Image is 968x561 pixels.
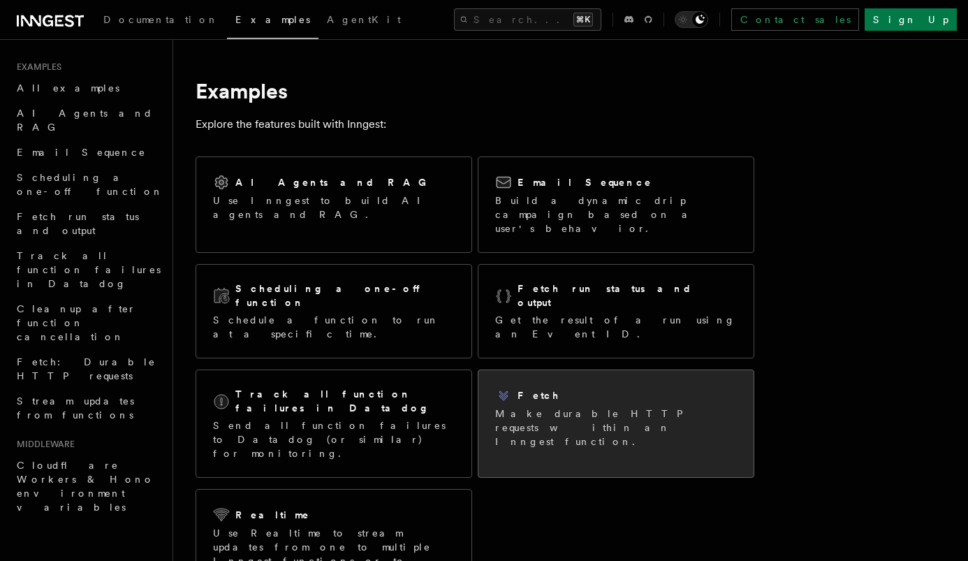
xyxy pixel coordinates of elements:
span: Email Sequence [17,147,146,158]
span: Middleware [11,439,75,450]
p: Explore the features built with Inngest: [196,115,754,134]
a: Email Sequence [11,140,164,165]
a: Cloudflare Workers & Hono environment variables [11,453,164,520]
a: AI Agents and RAGUse Inngest to build AI agents and RAG. [196,156,472,253]
h2: Fetch run status and output [518,282,737,309]
kbd: ⌘K [573,13,593,27]
h2: Fetch [518,388,560,402]
span: Track all function failures in Datadog [17,250,161,289]
a: Track all function failures in Datadog [11,243,164,296]
h1: Examples [196,78,754,103]
h2: Email Sequence [518,175,652,189]
p: Make durable HTTP requests within an Inngest function. [495,407,737,449]
span: Examples [235,14,310,25]
span: Scheduling a one-off function [17,172,163,197]
button: Toggle dark mode [675,11,708,28]
button: Search...⌘K [454,8,601,31]
p: Schedule a function to run at a specific time. [213,313,455,341]
h2: Scheduling a one-off function [235,282,455,309]
span: All examples [17,82,119,94]
a: FetchMake durable HTTP requests within an Inngest function. [478,370,754,478]
a: Contact sales [731,8,859,31]
span: Documentation [103,14,219,25]
p: Use Inngest to build AI agents and RAG. [213,194,455,221]
a: Stream updates from functions [11,388,164,428]
h2: AI Agents and RAG [235,175,434,189]
span: Stream updates from functions [17,395,134,421]
a: Track all function failures in DatadogSend all function failures to Datadog (or similar) for moni... [196,370,472,478]
span: AI Agents and RAG [17,108,153,133]
a: AgentKit [318,4,409,38]
span: Cloudflare Workers & Hono environment variables [17,460,154,513]
p: Build a dynamic drip campaign based on a user's behavior. [495,194,737,235]
span: Examples [11,61,61,73]
a: Examples [227,4,318,39]
p: Send all function failures to Datadog (or similar) for monitoring. [213,418,455,460]
a: Sign Up [865,8,957,31]
a: Documentation [95,4,227,38]
a: AI Agents and RAG [11,101,164,140]
span: Cleanup after function cancellation [17,303,136,342]
p: Get the result of a run using an Event ID. [495,313,737,341]
a: Email SequenceBuild a dynamic drip campaign based on a user's behavior. [478,156,754,253]
span: AgentKit [327,14,401,25]
h2: Track all function failures in Datadog [235,387,455,415]
a: Fetch run status and outputGet the result of a run using an Event ID. [478,264,754,358]
a: Scheduling a one-off function [11,165,164,204]
h2: Realtime [235,508,310,522]
a: Fetch run status and output [11,204,164,243]
span: Fetch run status and output [17,211,139,236]
a: Cleanup after function cancellation [11,296,164,349]
a: Fetch: Durable HTTP requests [11,349,164,388]
span: Fetch: Durable HTTP requests [17,356,156,381]
a: All examples [11,75,164,101]
a: Scheduling a one-off functionSchedule a function to run at a specific time. [196,264,472,358]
